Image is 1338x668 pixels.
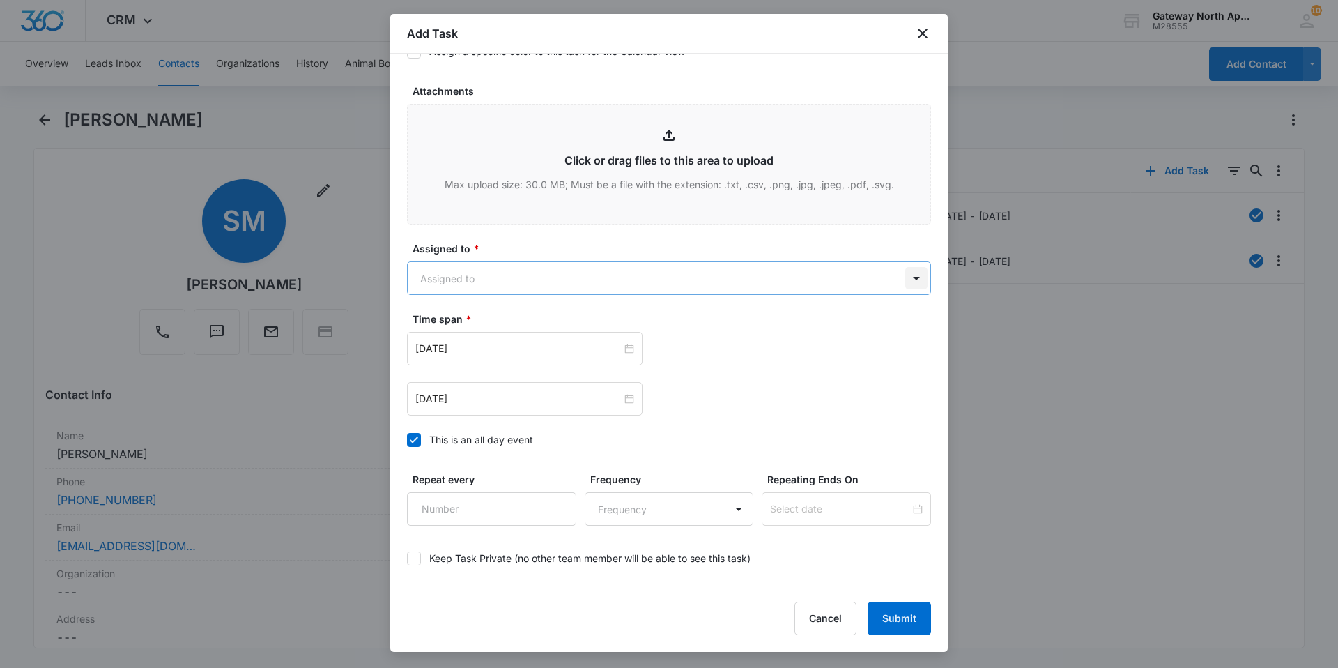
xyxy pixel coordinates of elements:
[590,472,760,487] label: Frequency
[914,25,931,42] button: close
[413,312,937,326] label: Time span
[407,25,458,42] h1: Add Task
[794,602,856,635] button: Cancel
[413,84,937,98] label: Attachments
[770,501,910,517] input: Select date
[413,472,582,487] label: Repeat every
[429,432,533,447] div: This is an all day event
[868,602,931,635] button: Submit
[429,551,751,565] div: Keep Task Private (no other team member will be able to see this task)
[407,492,576,526] input: Number
[767,472,937,487] label: Repeating Ends On
[413,241,937,256] label: Assigned to
[415,391,622,407] input: Sep 13, 2025
[415,341,622,356] input: Sep 13, 2025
